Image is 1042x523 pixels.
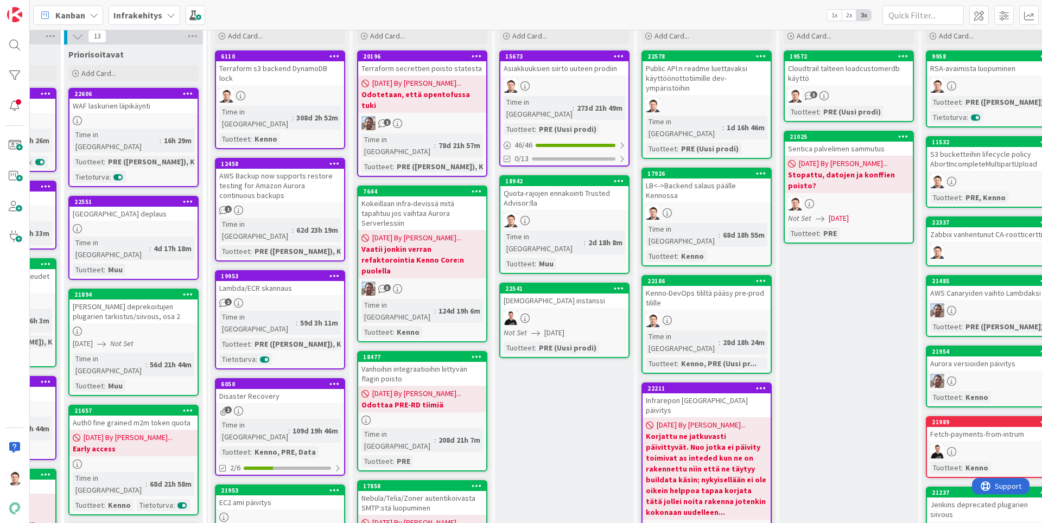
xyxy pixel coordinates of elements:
[372,78,461,89] span: [DATE] By [PERSON_NAME]...
[500,294,628,308] div: [DEMOGRAPHIC_DATA] instanssi
[252,338,351,350] div: PRE ([PERSON_NAME]), K...
[73,338,93,349] span: [DATE]
[643,286,771,310] div: Kenno-DevOps tililtä pääsy pre-prod tilille
[219,338,250,350] div: Tuotteet
[219,133,250,145] div: Tuotteet
[219,218,292,242] div: Time in [GEOGRAPHIC_DATA]
[225,406,232,413] span: 1
[73,171,109,183] div: Tietoturva
[882,5,964,25] input: Quick Filter...
[536,123,599,135] div: PRE (Uusi prodi)
[930,111,967,123] div: Tietoturva
[641,168,772,266] a: 17926LB<->Backend salaus päälle KennossaTGTime in [GEOGRAPHIC_DATA]:68d 18h 55mTuotteet:Kenno
[73,237,149,260] div: Time in [GEOGRAPHIC_DATA]
[370,31,405,41] span: Add Card...
[963,391,991,403] div: Kenno
[292,224,294,236] span: :
[647,170,771,177] div: 17926
[361,282,376,296] img: ET
[500,213,628,227] div: TG
[500,176,628,186] div: 18942
[643,178,771,202] div: LB<->Backend salaus päälle Kennossa
[252,245,351,257] div: PRE ([PERSON_NAME]), K...
[646,98,660,112] img: TG
[250,245,252,257] span: :
[641,50,772,159] a: 22578Public API:n readme luettavaksi käyttöönottotiimille dev-ympäristöihinTGTime in [GEOGRAPHIC_...
[250,133,252,145] span: :
[74,407,198,414] div: 21657
[151,243,194,254] div: 4d 17h 18m
[819,227,821,239] span: :
[358,352,486,386] div: 18477Vanhoihin integraatioihin liittyvän flagin poisto
[357,50,487,177] a: 20196Terraform secrettien poisto statesta[DATE] By [PERSON_NAME]...Odotetaan, että opentofussa tu...
[216,379,344,403] div: 6050Disaster Recovery
[69,197,198,207] div: 22551
[361,89,483,111] b: Odotetaan, että opentofussa tuki
[221,53,344,60] div: 6110
[930,245,944,259] img: TG
[505,177,628,185] div: 18942
[358,52,486,75] div: 20196Terraform secrettien poisto statesta
[678,250,707,262] div: Kenno
[536,258,556,270] div: Muu
[930,96,961,108] div: Tuotteet
[930,374,944,388] img: ET
[963,192,1008,203] div: PRE, Kenno
[69,207,198,221] div: [GEOGRAPHIC_DATA] deplaus
[384,284,391,291] span: 3
[584,237,586,248] span: :
[68,196,199,280] a: 22551[GEOGRAPHIC_DATA] deplausTime in [GEOGRAPHIC_DATA]:4d 17h 18mTuotteet:Muu
[68,289,199,396] a: 21894[PERSON_NAME] deprekoitujen plugarien tarkistus/siivous, osa 2[DATE]Not SetTime in [GEOGRAPH...
[216,159,344,202] div: 12458AWS Backup now supports restore testing for Amazon Aurora continuous backups
[504,258,535,270] div: Tuotteet
[930,174,944,188] img: TG
[104,156,105,168] span: :
[392,326,394,338] span: :
[358,187,486,230] div: 7644Kokeillaan infra-devissä mitä tapahtuu jos vaihtaa Aurora Serverlessiin
[294,224,341,236] div: 62d 23h 19m
[81,68,116,78] span: Add Card...
[69,299,198,323] div: [PERSON_NAME] deprekoitujen plugarien tarkistus/siivous, osa 2
[161,135,194,146] div: 16h 29m
[500,52,628,61] div: 15673
[678,358,759,369] div: Kenno, PRE (Uusi pr...
[74,291,198,298] div: 21894
[73,156,104,168] div: Tuotteet
[73,264,104,276] div: Tuotteet
[930,303,944,317] img: ET
[500,284,628,294] div: 22541
[514,139,532,151] span: 46 / 46
[647,277,771,285] div: 22186
[110,339,134,348] i: Not Set
[69,406,198,430] div: 21657Auth0 fine grained m2m token quota
[216,169,344,202] div: AWS Backup now supports restore testing for Amazon Aurora continuous backups
[394,161,493,173] div: PRE ([PERSON_NAME]), K...
[145,359,147,371] span: :
[788,196,802,211] img: TG
[363,353,486,361] div: 18477
[216,159,344,169] div: 12458
[643,276,771,286] div: 22186
[69,197,198,221] div: 22551[GEOGRAPHIC_DATA] deplaus
[574,102,625,114] div: 273d 21h 49m
[821,227,840,239] div: PRE
[363,53,486,60] div: 20196
[961,321,963,333] span: :
[785,52,913,85] div: 19572Cloudtrail talteen loadcustomerdb käyttö
[216,271,344,295] div: 19953Lambda/ECR skannaus
[961,96,963,108] span: :
[149,243,151,254] span: :
[799,158,888,169] span: [DATE] By [PERSON_NAME]...
[536,342,599,354] div: PRE (Uusi prodi)
[297,317,341,329] div: 59d 3h 11m
[228,31,263,41] span: Add Card...
[544,327,564,339] span: [DATE]
[643,61,771,95] div: Public API:n readme luettavaksi käyttöönottotiimille dev-ympäristöihin
[160,135,161,146] span: :
[384,119,391,126] span: 1
[73,380,104,392] div: Tuotteet
[361,244,483,276] b: Vaatii jonkin verran refaktorointia Kenno Core:n puolella
[104,264,105,276] span: :
[535,258,536,270] span: :
[643,98,771,112] div: TG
